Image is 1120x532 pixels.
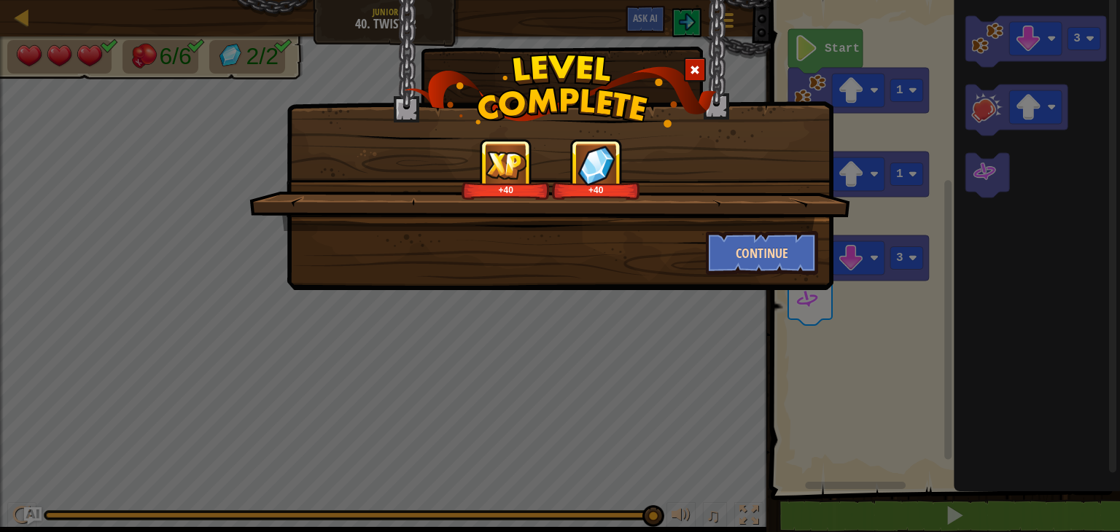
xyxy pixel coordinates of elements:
[486,151,526,179] img: reward_icon_xp.png
[577,145,615,185] img: reward_icon_gems.png
[555,184,637,195] div: +40
[706,231,819,275] button: Continue
[464,184,547,195] div: +40
[404,54,717,128] img: level_complete.png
